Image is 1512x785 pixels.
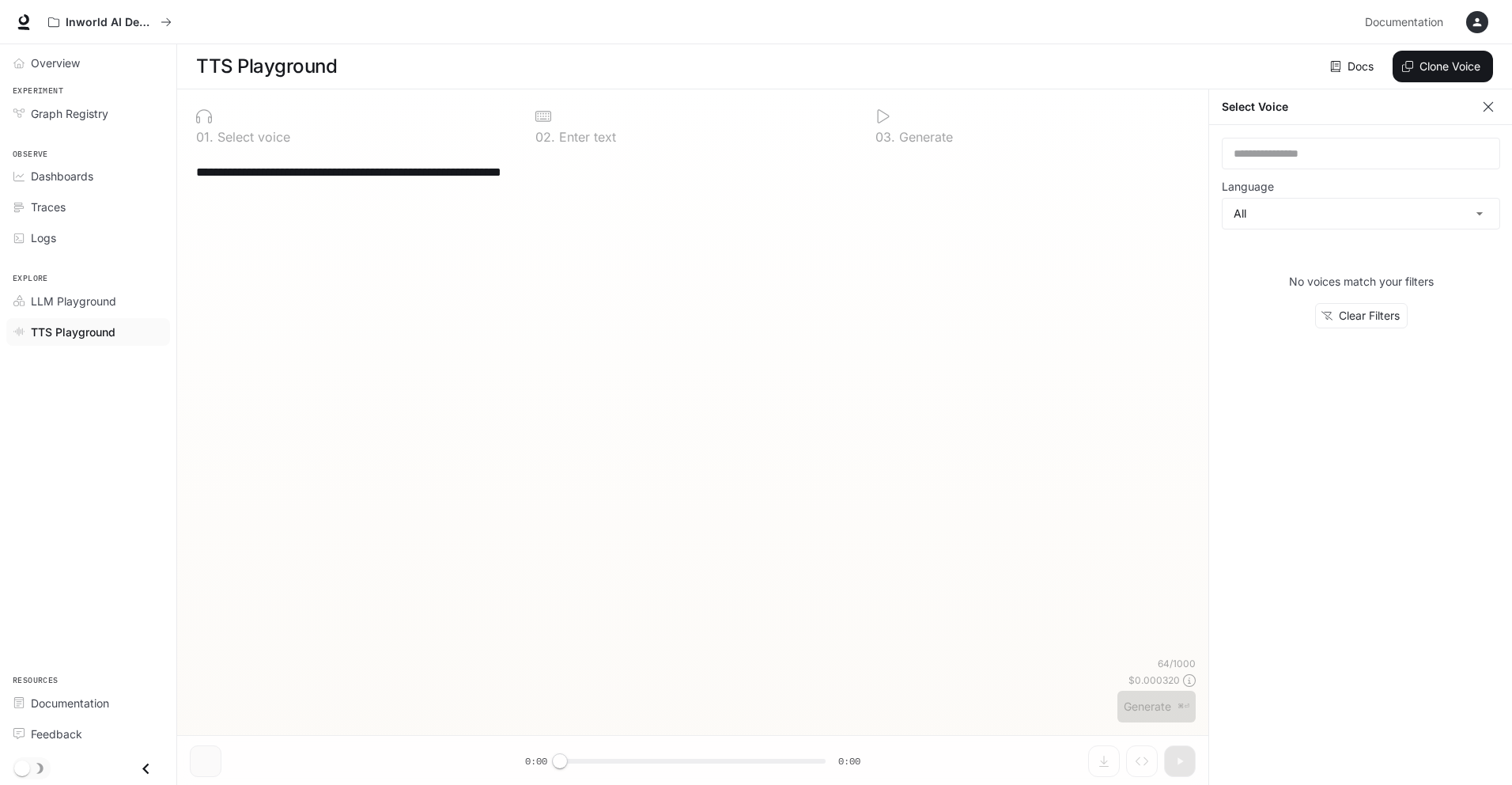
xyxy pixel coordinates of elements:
[128,753,164,785] button: Close drawer
[31,695,109,711] span: Documentation
[6,162,170,190] a: Dashboards
[14,759,30,776] span: Dark mode toggle
[1393,51,1493,82] button: Clone Voice
[895,131,953,143] p: Generate
[1222,181,1274,192] p: Language
[1359,6,1455,38] a: Documentation
[196,131,214,143] p: 0 1 .
[31,105,108,122] span: Graph Registry
[6,318,170,346] a: TTS Playground
[31,55,80,71] span: Overview
[41,6,179,38] button: All workspaces
[31,726,82,742] span: Feedback
[31,324,115,340] span: TTS Playground
[66,16,154,29] p: Inworld AI Demos
[6,100,170,127] a: Graph Registry
[6,49,170,77] a: Overview
[31,168,93,184] span: Dashboards
[1289,274,1434,290] p: No voices match your filters
[31,229,56,246] span: Logs
[1128,673,1180,687] p: $ 0.000320
[1223,199,1499,229] div: All
[31,293,116,309] span: LLM Playground
[31,199,66,215] span: Traces
[875,131,895,143] p: 0 3 .
[214,131,290,143] p: Select voice
[535,131,555,143] p: 0 2 .
[555,131,616,143] p: Enter text
[6,224,170,252] a: Logs
[1327,51,1380,82] a: Docs
[196,51,337,82] h1: TTS Playground
[6,720,170,748] a: Feedback
[1315,303,1408,329] button: Clear Filters
[1158,657,1196,670] p: 64 / 1000
[6,287,170,315] a: LLM Playground
[1365,13,1443,32] span: Documentation
[6,689,170,717] a: Documentation
[6,193,170,221] a: Traces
